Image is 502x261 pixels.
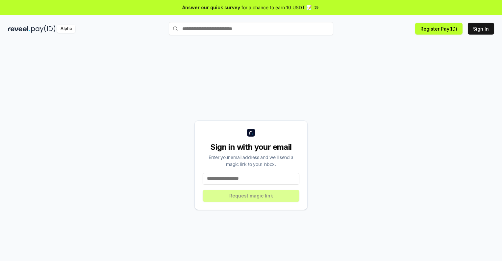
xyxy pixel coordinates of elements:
div: Sign in with your email [203,142,299,152]
div: Enter your email address and we’ll send a magic link to your inbox. [203,154,299,168]
button: Sign In [468,23,494,35]
button: Register Pay(ID) [415,23,463,35]
span: for a chance to earn 10 USDT 📝 [241,4,312,11]
img: reveel_dark [8,25,30,33]
div: Alpha [57,25,75,33]
img: pay_id [31,25,56,33]
span: Answer our quick survey [182,4,240,11]
img: logo_small [247,129,255,137]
